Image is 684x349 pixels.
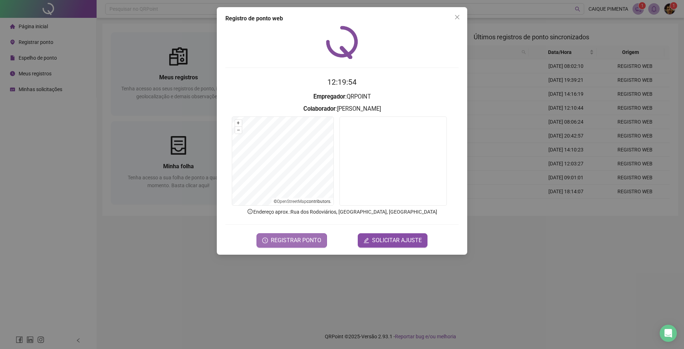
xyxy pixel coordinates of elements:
[225,92,459,101] h3: : QRPOINT
[271,236,321,245] span: REGISTRAR PONTO
[327,78,357,86] time: 12:19:54
[256,233,327,248] button: REGISTRAR PONTO
[363,238,369,243] span: edit
[454,14,460,20] span: close
[225,104,459,114] h3: : [PERSON_NAME]
[358,233,427,248] button: editSOLICITAR AJUSTE
[303,105,336,112] strong: Colaborador
[660,325,677,342] div: Open Intercom Messenger
[326,26,358,59] img: QRPoint
[313,93,345,100] strong: Empregador
[225,208,459,216] p: Endereço aprox. : Rua dos Rodoviários, [GEOGRAPHIC_DATA], [GEOGRAPHIC_DATA]
[372,236,422,245] span: SOLICITAR AJUSTE
[235,127,242,134] button: –
[247,208,253,215] span: info-circle
[451,11,463,23] button: Close
[277,199,307,204] a: OpenStreetMap
[274,199,331,204] li: © contributors.
[262,238,268,243] span: clock-circle
[225,14,459,23] div: Registro de ponto web
[235,120,242,126] button: +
